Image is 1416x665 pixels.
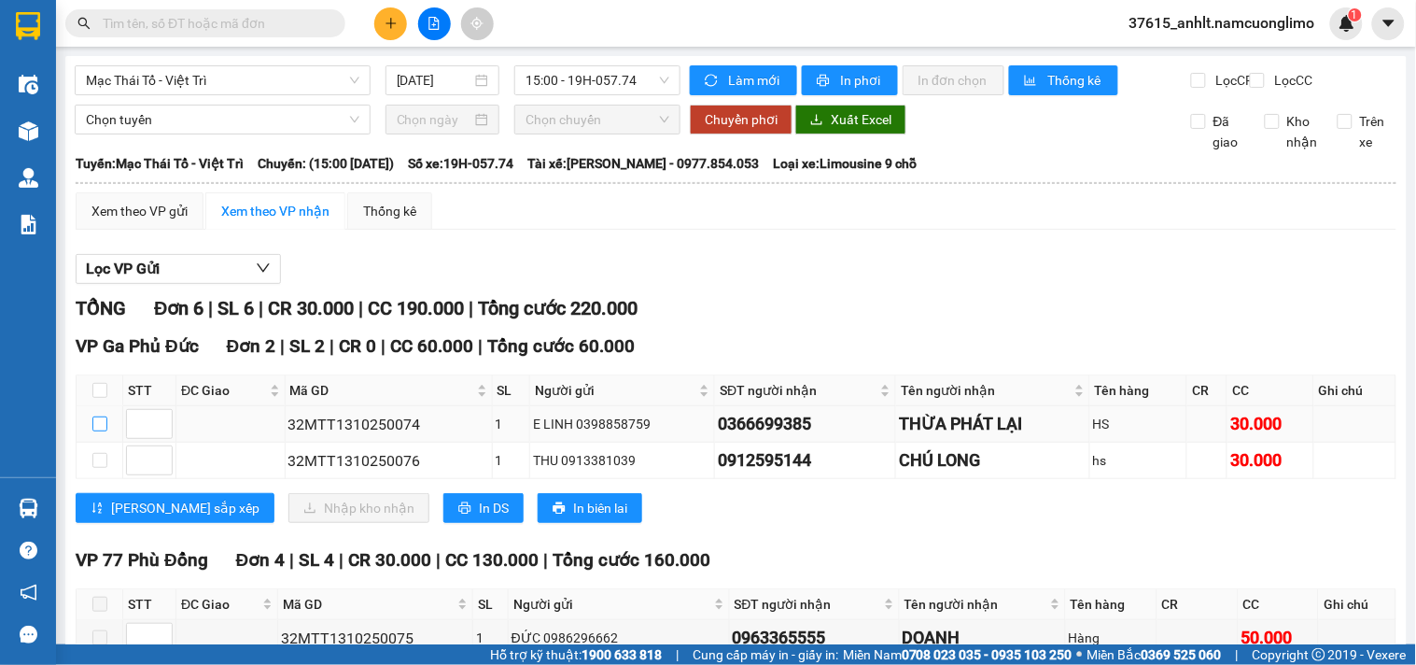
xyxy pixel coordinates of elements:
[20,542,37,559] span: question-circle
[390,335,473,357] span: CC 60.000
[103,13,323,34] input: Tìm tên, số ĐT hoặc mã đơn
[899,411,1086,437] div: THỪA PHÁT LẠI
[436,549,441,571] span: |
[256,261,271,276] span: down
[470,17,484,30] span: aim
[493,375,530,406] th: SL
[535,380,695,401] span: Người gửi
[720,380,876,401] span: SĐT người nhận
[527,153,759,174] span: Tài xế: [PERSON_NAME] - 0977.854.053
[227,335,276,357] span: Đơn 2
[730,620,900,657] td: 0963365555
[479,498,509,518] span: In DS
[418,7,451,40] button: file-add
[843,644,1073,665] span: Miền Nam
[358,297,363,319] span: |
[86,106,359,134] span: Chọn tuyến
[903,625,1062,651] div: DOANH
[19,121,38,141] img: warehouse-icon
[831,109,891,130] span: Xuất Excel
[123,375,176,406] th: STT
[676,644,679,665] span: |
[1024,74,1040,89] span: bar-chart
[385,17,398,30] span: plus
[278,620,473,657] td: 32MTT1310250075
[1352,8,1358,21] span: 1
[1339,15,1355,32] img: icon-new-feature
[718,411,892,437] div: 0366699385
[1093,450,1184,471] div: hs
[496,450,526,471] div: 1
[526,106,669,134] span: Chọn chuyến
[397,109,472,130] input: Chọn ngày
[91,502,104,516] span: sort-ascending
[573,498,627,518] span: In biên lai
[1230,447,1310,474] div: 30.000
[476,628,505,648] div: 1
[154,297,203,319] span: Đơn 6
[19,168,38,188] img: warehouse-icon
[690,65,797,95] button: syncLàm mới
[896,406,1089,443] td: THỪA PHÁT LẠI
[817,74,833,89] span: printer
[217,297,254,319] span: SL 6
[368,297,464,319] span: CC 190.000
[363,201,416,221] div: Thống kê
[1230,411,1310,437] div: 30.000
[461,7,494,40] button: aim
[1241,625,1316,651] div: 50.000
[1227,375,1313,406] th: CC
[86,66,359,94] span: Mạc Thái Tổ - Việt Trì
[469,297,473,319] span: |
[76,493,274,523] button: sort-ascending[PERSON_NAME] sắp xếp
[286,443,493,479] td: 32MTT1310250076
[795,105,906,134] button: downloadXuất Excel
[181,380,266,401] span: ĐC Giao
[718,447,892,474] div: 0912595144
[283,594,454,615] span: Mã GD
[902,647,1073,662] strong: 0708 023 035 - 0935 103 250
[899,447,1086,474] div: CHÚ LONG
[123,589,176,620] th: STT
[1157,589,1239,620] th: CR
[381,335,386,357] span: |
[513,594,710,615] span: Người gửi
[1381,15,1397,32] span: caret-down
[329,335,334,357] span: |
[280,335,285,357] span: |
[181,594,259,615] span: ĐC Giao
[408,153,513,174] span: Số xe: 19H-057.74
[1314,375,1396,406] th: Ghi chú
[773,153,917,174] span: Loại xe: Limousine 9 chỗ
[1047,70,1103,91] span: Thống kê
[1353,111,1397,152] span: Trên xe
[259,297,263,319] span: |
[538,493,642,523] button: printerIn biên lai
[1077,651,1083,658] span: ⚪️
[19,215,38,234] img: solution-icon
[374,7,407,40] button: plus
[290,380,473,401] span: Mã GD
[1312,648,1325,661] span: copyright
[76,297,126,319] span: TỔNG
[236,549,286,571] span: Đơn 4
[490,644,662,665] span: Hỗ trợ kỹ thuật:
[1349,8,1362,21] sup: 1
[1236,644,1239,665] span: |
[553,549,710,571] span: Tổng cước 160.000
[478,297,638,319] span: Tổng cước 220.000
[20,584,37,601] span: notification
[533,414,711,434] div: E LINH 0398858759
[289,549,294,571] span: |
[288,449,489,473] div: 32MTT1310250076
[733,625,896,651] div: 0963365555
[288,493,429,523] button: downloadNhập kho nhận
[299,549,334,571] span: SL 4
[1187,375,1227,406] th: CR
[478,335,483,357] span: |
[20,626,37,644] span: message
[91,201,188,221] div: Xem theo VP gửi
[1087,644,1222,665] span: Miền Bắc
[1206,111,1251,152] span: Đã giao
[339,335,376,357] span: CR 0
